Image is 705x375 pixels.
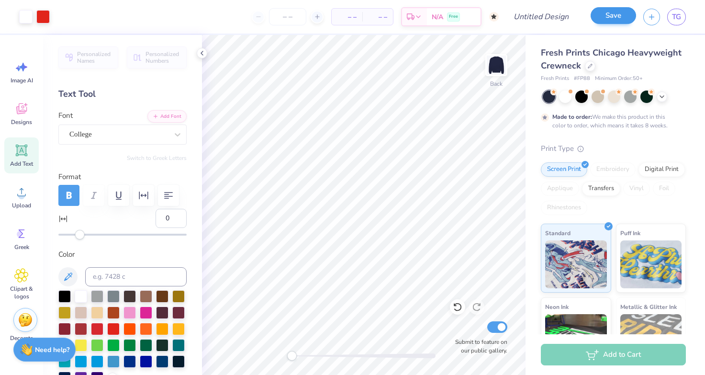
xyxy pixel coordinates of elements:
strong: Made to order: [552,113,592,121]
span: TG [672,11,681,23]
img: Neon Ink [545,314,607,362]
div: Vinyl [623,182,650,196]
strong: Need help? [35,345,69,354]
span: Minimum Order: 50 + [595,75,643,83]
span: Add Text [10,160,33,168]
input: Untitled Design [506,7,576,26]
span: Fresh Prints Chicago Heavyweight Crewneck [541,47,682,71]
div: Screen Print [541,162,587,177]
span: Upload [12,202,31,209]
label: Color [58,249,187,260]
button: Save [591,7,636,24]
label: Font [58,110,73,121]
div: Rhinestones [541,201,587,215]
span: – – [337,12,357,22]
div: Embroidery [590,162,636,177]
div: We make this product in this color to order, which means it takes 8 weeks. [552,113,670,130]
button: Personalized Numbers [127,46,187,68]
label: Submit to feature on our public gallery. [450,338,507,355]
span: Free [449,13,458,20]
div: Back [490,80,503,88]
input: e.g. 7428 c [85,267,187,286]
span: Greek [14,243,29,251]
button: Switch to Greek Letters [127,154,187,162]
button: Personalized Names [58,46,118,68]
div: Transfers [582,182,620,196]
span: Standard [545,228,571,238]
span: Image AI [11,77,33,84]
span: Neon Ink [545,302,569,312]
a: TG [667,9,686,25]
div: Print Type [541,143,686,154]
div: Foil [653,182,675,196]
img: Metallic & Glitter Ink [620,314,682,362]
div: Digital Print [638,162,685,177]
span: Personalized Names [77,51,112,64]
img: Puff Ink [620,240,682,288]
div: Accessibility label [287,351,297,361]
button: Add Font [147,110,187,123]
div: Applique [541,182,579,196]
span: – – [368,12,387,22]
img: Standard [545,240,607,288]
span: Personalized Numbers [145,51,181,64]
span: N/A [432,12,443,22]
span: Puff Ink [620,228,640,238]
span: Fresh Prints [541,75,569,83]
span: Decorate [10,334,33,342]
span: Metallic & Glitter Ink [620,302,677,312]
div: Accessibility label [75,230,85,239]
span: Clipart & logos [6,285,37,300]
label: Format [58,171,187,182]
span: # FP88 [574,75,590,83]
span: Designs [11,118,32,126]
img: Back [487,56,506,75]
div: Text Tool [58,88,187,101]
input: – – [269,8,306,25]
